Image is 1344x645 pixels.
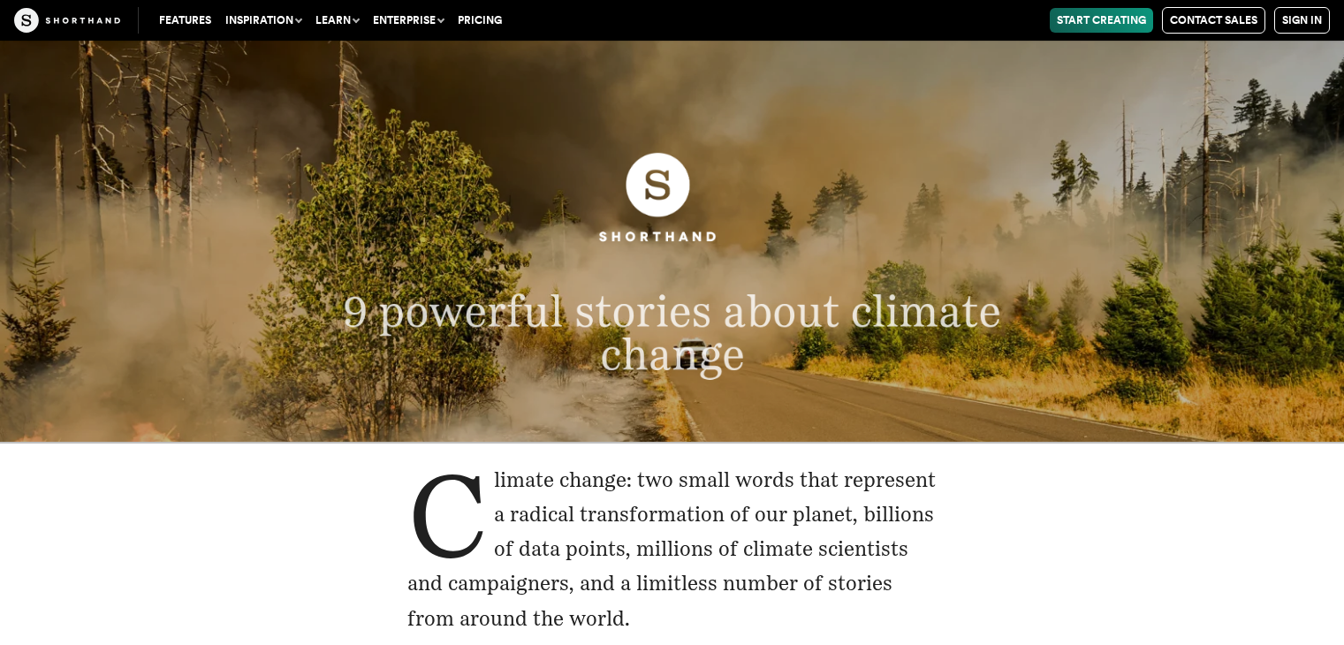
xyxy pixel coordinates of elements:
span: 9 powerful stories about climate change [343,285,1001,380]
a: Features [152,8,218,33]
img: The Craft [14,8,120,33]
a: Start Creating [1050,8,1153,33]
button: Learn [308,8,366,33]
button: Inspiration [218,8,308,33]
a: Pricing [451,8,509,33]
p: Climate change: two small words that represent a radical transformation of our planet, billions o... [407,463,938,635]
button: Enterprise [366,8,451,33]
a: Contact Sales [1162,7,1265,34]
a: Sign in [1274,7,1330,34]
